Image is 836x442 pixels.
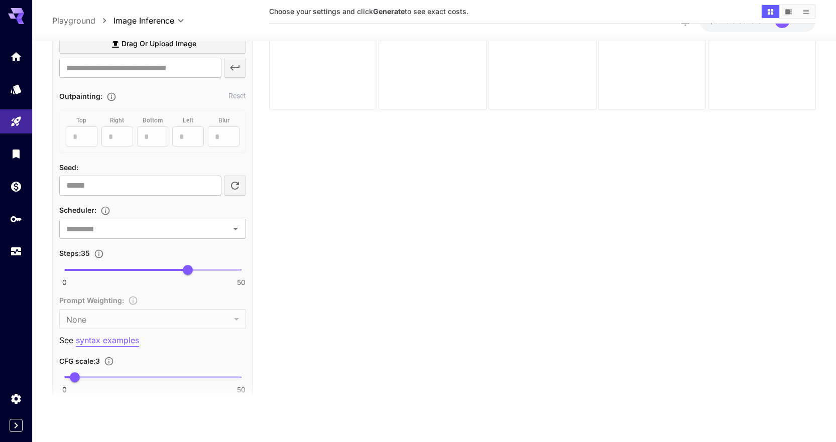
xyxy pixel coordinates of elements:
div: Usage [10,245,22,258]
button: Show images in list view [797,5,815,18]
span: 50 [237,385,246,395]
div: Seed Image is required! [59,20,246,82]
button: Show images in grid view [762,5,779,18]
a: Playground [52,15,95,27]
button: Select the method used to control the image generation process. Different schedulers influence ho... [96,206,114,216]
div: Models [10,83,22,95]
button: Show images in video view [780,5,797,18]
button: Adjusts how closely the generated image aligns with the input prompt. A higher value enforces str... [100,356,118,366]
div: Settings [10,392,22,405]
button: Open [228,222,243,236]
nav: breadcrumb [52,15,113,27]
span: 0 [62,385,67,395]
span: 0 [62,277,67,287]
button: Extends the image boundaries in specified directions. [102,92,121,102]
span: Image Inference [113,15,174,27]
button: Reset [228,91,246,101]
button: Expand sidebar [10,419,23,432]
div: Show images in grid viewShow images in video viewShow images in list view [761,4,816,19]
label: Drag or upload image [59,34,246,54]
button: Set the number of denoising steps used to refine the image. More steps typically lead to higher q... [90,249,108,259]
button: syntax examples [76,334,139,347]
span: CFG scale : 3 [59,357,100,365]
div: Wallet [10,180,22,193]
span: 50 [237,277,246,287]
div: Prompt Weighting is not compatible with FLUX models. [59,294,246,329]
span: Seed : [59,163,78,172]
span: Choose your settings and click to see exact costs. [269,7,468,16]
span: Outpainting : [59,92,102,100]
div: Home [10,50,22,63]
div: API Keys [10,213,22,225]
b: Generate [373,7,405,16]
span: Drag or upload image [122,38,196,50]
div: A seed image is required to use outpainting [59,110,246,153]
span: credits left [732,17,767,25]
span: Steps : 35 [59,249,90,257]
div: Playground [10,115,22,128]
span: Scheduler : [59,206,96,214]
p: See [59,334,246,347]
span: $3.43 [709,17,732,25]
div: Library [10,148,22,160]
